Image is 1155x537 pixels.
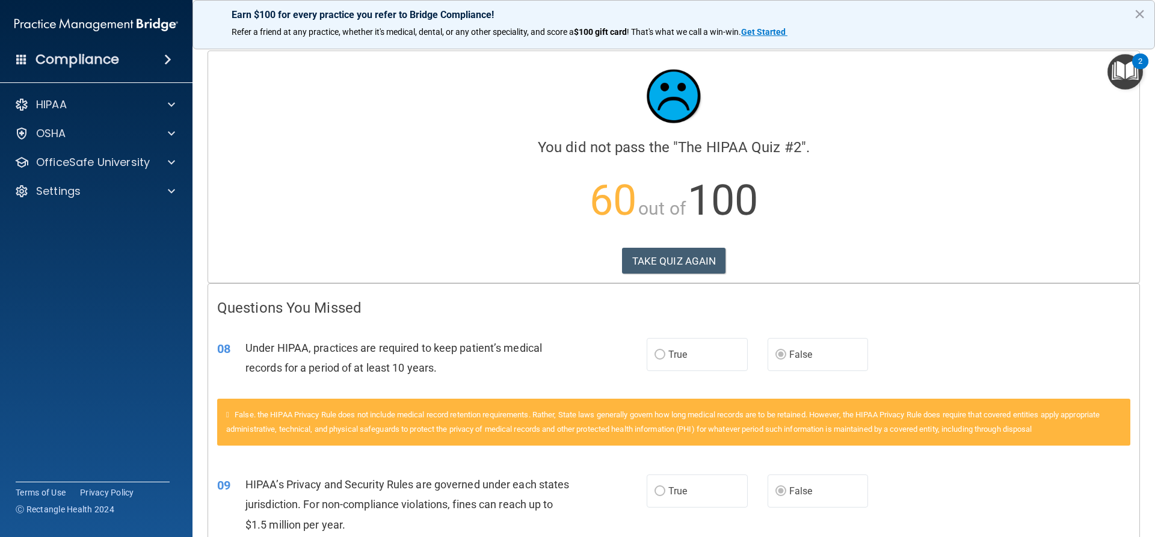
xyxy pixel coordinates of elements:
a: OSHA [14,126,175,141]
h4: You did not pass the " ". [217,140,1130,155]
span: False [789,485,813,497]
a: Get Started [741,27,787,37]
p: HIPAA [36,97,67,112]
p: Settings [36,184,81,198]
span: True [668,485,687,497]
a: Privacy Policy [80,486,134,499]
button: Close [1134,4,1145,23]
span: 08 [217,342,230,356]
img: sad_face.ecc698e2.jpg [638,60,710,132]
span: False [789,349,813,360]
h4: Questions You Missed [217,300,1130,316]
input: True [654,351,665,360]
a: Settings [14,184,175,198]
a: OfficeSafe University [14,155,175,170]
span: 100 [688,176,758,225]
a: Terms of Use [16,486,66,499]
button: Open Resource Center, 2 new notifications [1107,54,1143,90]
span: 60 [590,176,636,225]
span: Under HIPAA, practices are required to keep patient’s medical records for a period of at least 10... [245,342,542,374]
input: False [775,351,786,360]
img: PMB logo [14,13,178,37]
span: ! That's what we call a win-win. [627,27,741,37]
p: Earn $100 for every practice you refer to Bridge Compliance! [232,9,1116,20]
h4: Compliance [35,51,119,68]
span: Ⓒ Rectangle Health 2024 [16,503,114,515]
span: out of [638,198,686,219]
strong: $100 gift card [574,27,627,37]
div: 2 [1138,61,1142,77]
span: 09 [217,478,230,493]
input: False [775,487,786,496]
span: False. the HIPAA Privacy Rule does not include medical record retention requirements. Rather, Sta... [226,410,1100,434]
a: HIPAA [14,97,175,112]
span: HIPAA’s Privacy and Security Rules are governed under each states jurisdiction. For non-complianc... [245,478,570,530]
strong: Get Started [741,27,786,37]
span: The HIPAA Quiz #2 [678,139,801,156]
span: Refer a friend at any practice, whether it's medical, dental, or any other speciality, and score a [232,27,574,37]
p: OSHA [36,126,66,141]
button: TAKE QUIZ AGAIN [622,248,726,274]
input: True [654,487,665,496]
p: OfficeSafe University [36,155,150,170]
span: True [668,349,687,360]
